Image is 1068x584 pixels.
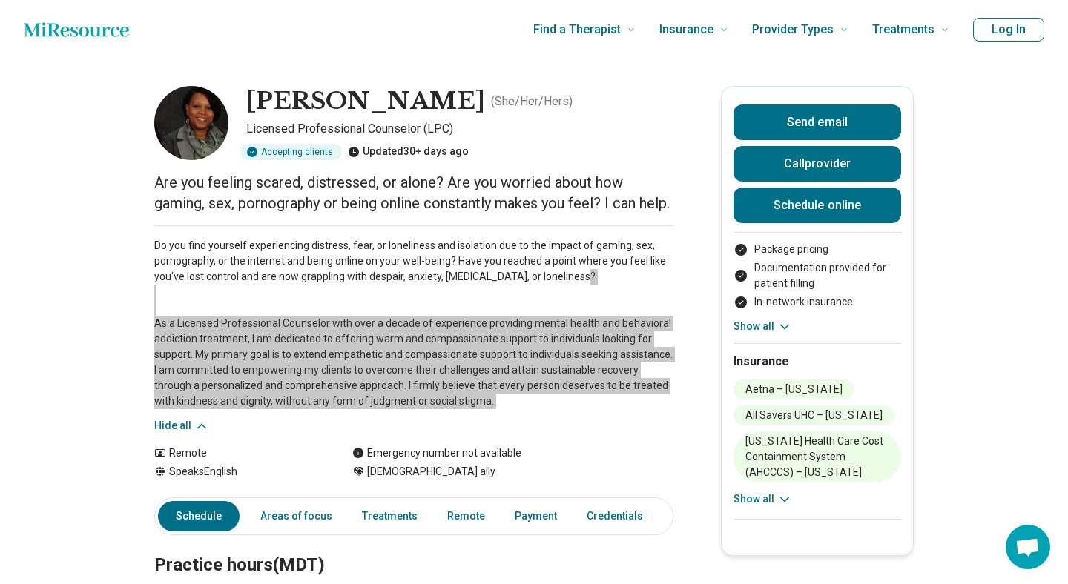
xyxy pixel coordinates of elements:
[734,431,901,482] li: [US_STATE] Health Care Cost Containment System (AHCCCS) – [US_STATE]
[154,418,209,434] button: Hide all
[734,319,792,334] button: Show all
[734,104,901,140] button: Send email
[438,501,494,531] a: Remote
[246,120,673,138] p: Licensed Professional Counselor (LPC)
[734,242,901,310] ul: Payment options
[24,15,129,44] a: Home page
[734,405,894,425] li: All Savers UHC – [US_STATE]
[734,491,792,507] button: Show all
[154,517,673,578] h2: Practice hours (MDT)
[973,18,1044,42] button: Log In
[154,445,323,461] div: Remote
[352,445,521,461] div: Emergency number not available
[872,19,934,40] span: Treatments
[734,188,901,223] a: Schedule online
[1006,525,1050,569] div: Open chat
[353,501,426,531] a: Treatments
[506,501,566,531] a: Payment
[154,464,323,480] div: Speaks English
[659,19,713,40] span: Insurance
[491,93,573,110] p: ( She/Her/Hers )
[367,464,495,480] span: [DEMOGRAPHIC_DATA] ally
[664,501,717,531] a: Other
[734,260,901,291] li: Documentation provided for patient filling
[348,144,469,160] div: Updated 30+ days ago
[154,172,673,213] p: Are you feeling scared, distressed, or alone? Are you worried about how gaming, sex, pornography ...
[158,501,240,531] a: Schedule
[154,238,673,409] p: Do you find yourself experiencing distress, fear, or loneliness and isolation due to the impact o...
[734,146,901,182] button: Callprovider
[154,86,228,160] img: Jacquelyn Campbell, Licensed Professional Counselor (LPC)
[578,501,652,531] a: Credentials
[752,19,834,40] span: Provider Types
[240,144,342,160] div: Accepting clients
[734,379,854,399] li: Aetna – [US_STATE]
[734,294,901,310] li: In-network insurance
[734,353,901,371] h2: Insurance
[246,86,485,117] h1: [PERSON_NAME]
[251,501,341,531] a: Areas of focus
[533,19,621,40] span: Find a Therapist
[734,242,901,257] li: Package pricing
